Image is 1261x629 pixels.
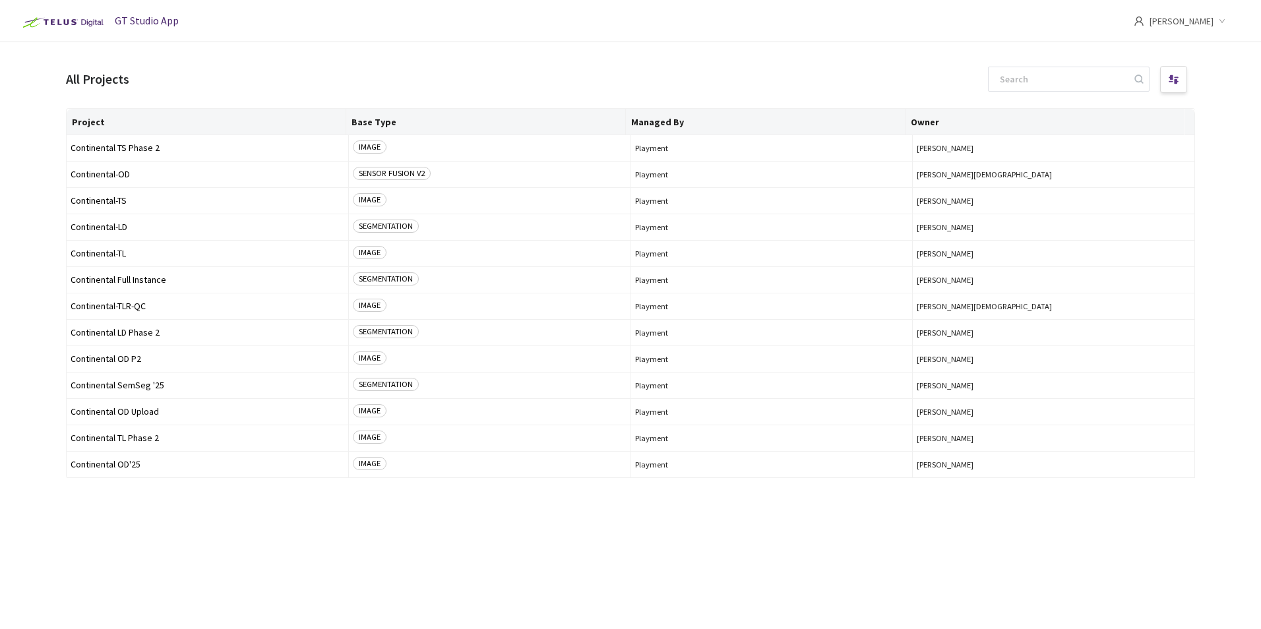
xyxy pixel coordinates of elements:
[71,380,344,390] span: Continental SemSeg '25
[353,404,386,417] span: IMAGE
[917,433,1190,443] button: [PERSON_NAME]
[71,143,344,153] span: Continental TS Phase 2
[917,407,1190,417] button: [PERSON_NAME]
[917,249,1190,258] button: [PERSON_NAME]
[635,275,909,285] span: Playment
[635,328,909,338] span: Playment
[635,380,909,390] span: Playment
[71,249,344,258] span: Continental-TL
[71,433,344,443] span: Continental TL Phase 2
[917,196,1190,206] button: [PERSON_NAME]
[16,12,108,33] img: Telus
[71,354,344,364] span: Continental OD P2
[71,196,344,206] span: Continental-TS
[353,325,419,338] span: SEGMENTATION
[66,70,129,89] div: All Projects
[71,222,344,232] span: Continental-LD
[353,299,386,312] span: IMAGE
[917,275,1190,285] button: [PERSON_NAME]
[1134,16,1144,26] span: user
[71,407,344,417] span: Continental OD Upload
[635,222,909,232] span: Playment
[635,143,909,153] span: Playment
[1219,18,1225,24] span: down
[917,143,1190,153] button: [PERSON_NAME]
[917,169,1190,179] button: [PERSON_NAME][DEMOGRAPHIC_DATA]
[906,109,1185,135] th: Owner
[917,460,1190,469] button: [PERSON_NAME]
[992,67,1132,91] input: Search
[353,193,386,206] span: IMAGE
[635,249,909,258] span: Playment
[353,431,386,444] span: IMAGE
[917,301,1190,311] button: [PERSON_NAME][DEMOGRAPHIC_DATA]
[71,460,344,469] span: Continental OD'25
[626,109,906,135] th: Managed By
[115,14,179,27] span: GT Studio App
[635,301,909,311] span: Playment
[353,220,419,233] span: SEGMENTATION
[353,246,386,259] span: IMAGE
[353,272,419,285] span: SEGMENTATION
[353,378,419,391] span: SEGMENTATION
[917,354,1190,364] button: [PERSON_NAME]
[71,301,344,311] span: Continental-TLR-QC
[635,460,909,469] span: Playment
[353,351,386,365] span: IMAGE
[71,169,344,179] span: Continental-OD
[353,140,386,154] span: IMAGE
[917,222,1190,232] button: [PERSON_NAME]
[917,328,1190,338] button: [PERSON_NAME]
[346,109,626,135] th: Base Type
[71,328,344,338] span: Continental LD Phase 2
[635,407,909,417] span: Playment
[71,275,344,285] span: Continental Full Instance
[635,169,909,179] span: Playment
[917,380,1190,390] button: [PERSON_NAME]
[67,109,346,135] th: Project
[635,196,909,206] span: Playment
[353,457,386,470] span: IMAGE
[635,433,909,443] span: Playment
[353,167,431,180] span: SENSOR FUSION V2
[635,354,909,364] span: Playment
